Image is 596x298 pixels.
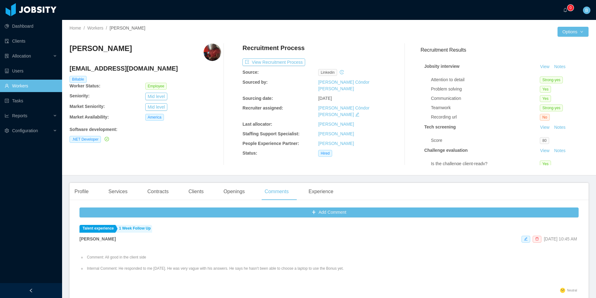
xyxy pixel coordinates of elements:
a: Home [70,26,81,30]
h3: [PERSON_NAME] [70,44,132,54]
b: Last allocator: [242,122,272,127]
b: People Experience Partner: [242,141,299,146]
b: Staffing Support Specialist: [242,131,300,136]
a: icon: profileTasks [5,95,57,107]
span: [PERSON_NAME] [110,26,145,30]
span: Configuration [12,128,38,133]
a: View [538,125,552,130]
button: Mid level [145,103,167,111]
a: Workers [87,26,103,30]
span: Strong-yes [540,105,563,111]
button: icon: exportView Recruitment Process [242,58,305,66]
div: Comments [260,183,294,200]
strong: [PERSON_NAME] [79,236,116,241]
span: Hired [318,150,332,157]
h4: Recruitment Process [242,44,305,52]
div: Clients [183,183,209,200]
a: View [538,64,552,69]
button: Notes [552,124,568,131]
i: icon: history [340,70,344,74]
a: View [538,148,552,153]
strong: Tech screening [424,124,456,129]
img: aa35309c-5bec-4716-8014-73ec6948e5f0_67608fca2eebd-400w.png [204,44,221,61]
span: Yes [540,86,551,93]
a: icon: auditClients [5,35,57,47]
h3: Recruitment Results [421,46,589,54]
b: Market Availability: [70,114,109,119]
span: Employee [145,83,167,90]
button: icon: plusAdd Comment [79,207,579,217]
a: icon: userWorkers [5,80,57,92]
strong: Challenge evaluation [424,148,468,153]
i: icon: setting [5,128,9,133]
div: Profile [70,183,93,200]
a: [PERSON_NAME] Cóndor [PERSON_NAME] [318,105,369,117]
div: Is the challenge client-ready? [431,161,540,167]
a: [PERSON_NAME] [318,141,354,146]
button: Mid level [145,93,167,100]
strong: Jobsity interview [424,64,460,69]
li: Comment: All good in the client side [86,254,344,260]
i: icon: solution [5,54,9,58]
span: Billable [70,76,87,83]
a: icon: pie-chartDashboard [5,20,57,32]
b: Market Seniority: [70,104,105,109]
a: [PERSON_NAME] [318,122,354,127]
b: Status: [242,151,257,156]
a: icon: check-circle [103,137,109,142]
span: / [84,26,85,30]
b: Software development : [70,127,117,132]
a: icon: exportView Recruitment Process [242,60,305,65]
b: Source: [242,70,259,75]
span: linkedin [318,69,337,76]
span: 80 [540,137,549,144]
i: icon: bell [563,8,567,12]
div: Communication [431,95,540,102]
div: Contracts [142,183,174,200]
div: Openings [219,183,250,200]
a: icon: robotUsers [5,65,57,77]
i: icon: check-circle [105,137,109,141]
span: [DATE] 10:45 AM [544,236,577,241]
a: Talent experience [79,225,115,233]
span: Reports [12,113,27,118]
sup: 0 [567,5,574,11]
b: Worker Status: [70,83,100,88]
span: B [585,7,588,14]
span: .NET Developer [70,136,101,143]
span: Neutral [567,289,577,292]
i: icon: edit [524,237,528,241]
span: No [540,114,549,121]
a: [PERSON_NAME] [318,131,354,136]
b: Seniority: [70,93,90,98]
span: Yes [540,161,551,167]
i: icon: delete [535,237,539,241]
i: icon: edit [355,112,359,117]
button: Optionsicon: down [558,27,589,37]
b: Recruiter assigned: [242,105,283,110]
div: Teamwork [431,105,540,111]
div: Services [103,183,132,200]
b: Sourced by: [242,80,268,85]
span: Strong-yes [540,77,563,83]
a: 1 Week Follow Up [116,225,152,233]
div: Recording url [431,114,540,120]
span: America [145,114,164,121]
h4: [EMAIL_ADDRESS][DOMAIN_NAME] [70,64,221,73]
button: Notes [552,147,568,155]
span: / [106,26,107,30]
li: Internal Comment: He responded to me [DATE]. He was very vague with his answers. He says he hasn'... [86,266,344,271]
div: Score [431,137,540,144]
a: [PERSON_NAME] Cóndor [PERSON_NAME] [318,80,369,91]
b: Sourcing date: [242,96,273,101]
button: Notes [552,63,568,71]
div: Experience [304,183,338,200]
i: icon: line-chart [5,114,9,118]
span: [DATE] [318,96,332,101]
span: Allocation [12,54,31,58]
div: Attention to detail [431,77,540,83]
div: Problem solving [431,86,540,92]
span: Yes [540,95,551,102]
